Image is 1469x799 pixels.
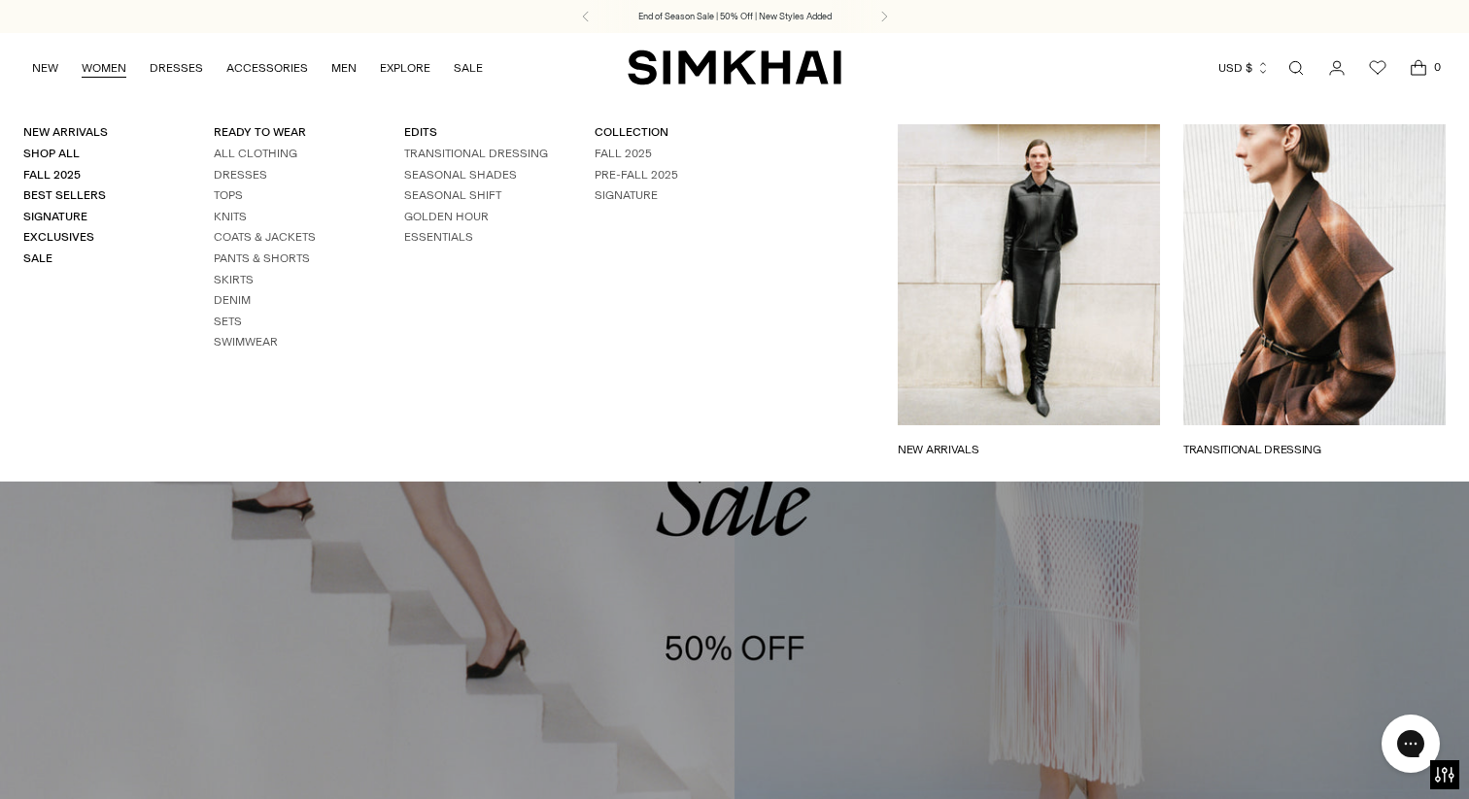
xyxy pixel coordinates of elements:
a: Go to the account page [1317,49,1356,87]
a: DRESSES [150,47,203,89]
a: Wishlist [1358,49,1397,87]
a: MEN [331,47,357,89]
a: SIMKHAI [628,49,841,86]
a: NEW [32,47,58,89]
a: Open search modal [1277,49,1315,87]
a: Open cart modal [1399,49,1438,87]
button: USD $ [1218,47,1270,89]
iframe: Gorgias live chat messenger [1372,708,1450,780]
a: WOMEN [82,47,126,89]
a: EXPLORE [380,47,430,89]
span: 0 [1428,58,1446,76]
a: ACCESSORIES [226,47,308,89]
a: SALE [454,47,483,89]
